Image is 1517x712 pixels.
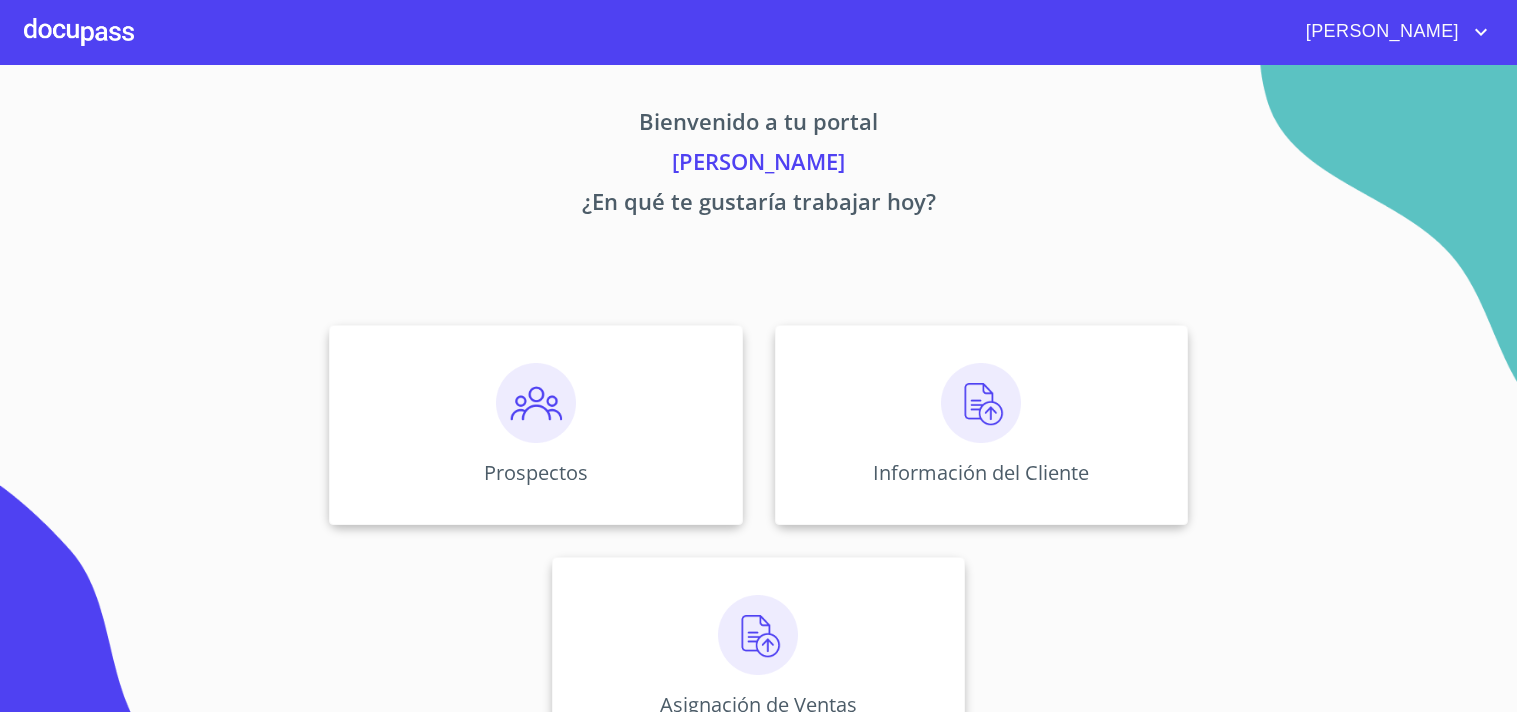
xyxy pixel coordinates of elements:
[718,595,798,675] img: carga.png
[1291,16,1493,48] button: account of current user
[1291,16,1469,48] span: [PERSON_NAME]
[496,363,576,443] img: prospectos.png
[143,145,1375,185] p: [PERSON_NAME]
[873,459,1089,486] p: Información del Cliente
[941,363,1021,443] img: carga.png
[484,459,588,486] p: Prospectos
[143,105,1375,145] p: Bienvenido a tu portal
[143,185,1375,225] p: ¿En qué te gustaría trabajar hoy?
